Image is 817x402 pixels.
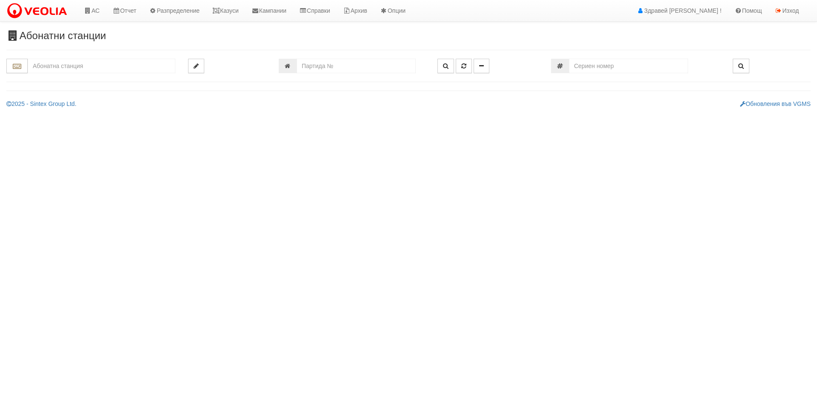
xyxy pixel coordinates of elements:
input: Абонатна станция [28,59,175,73]
input: Партида № [297,59,416,73]
h3: Абонатни станции [6,30,811,41]
a: Обновления във VGMS [740,100,811,107]
input: Сериен номер [569,59,688,73]
img: VeoliaLogo.png [6,2,71,20]
a: 2025 - Sintex Group Ltd. [6,100,77,107]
